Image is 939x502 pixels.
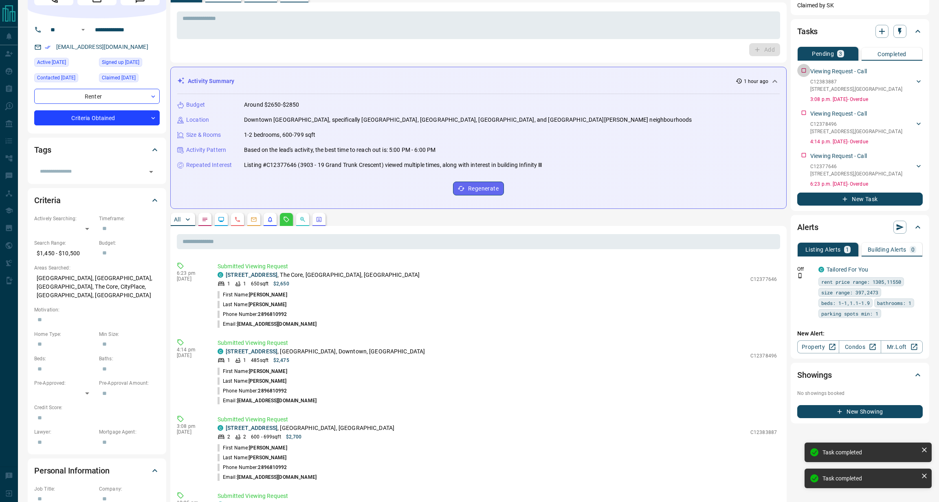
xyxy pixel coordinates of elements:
[839,51,842,57] p: 3
[226,271,420,279] p: , The Core, [GEOGRAPHIC_DATA], [GEOGRAPHIC_DATA]
[202,216,208,223] svg: Notes
[99,215,160,222] p: Timeframe:
[99,379,160,387] p: Pre-Approval Amount:
[810,163,902,170] p: C12377646
[34,404,160,411] p: Credit Score:
[99,331,160,338] p: Min Size:
[283,216,290,223] svg: Requests
[251,357,268,364] p: 485 sqft
[218,387,287,395] p: Phone Number:
[99,239,160,247] p: Budget:
[810,138,923,145] p: 4:14 p.m. [DATE] - Overdue
[827,266,868,273] a: Tailored For You
[810,161,923,179] div: C12377646[STREET_ADDRESS],[GEOGRAPHIC_DATA]
[258,311,287,317] span: 2896810992
[218,454,287,461] p: Last Name:
[249,368,287,374] span: [PERSON_NAME]
[797,329,923,338] p: New Alert:
[877,299,911,307] span: bathrooms: 1
[34,58,95,69] div: Sun Sep 07 2025
[805,247,841,252] p: Listing Alerts
[846,247,849,252] p: 1
[797,22,923,41] div: Tasks
[34,464,110,477] h2: Personal Information
[839,340,881,353] a: Condos
[234,216,241,223] svg: Calls
[818,267,824,272] div: condos.ca
[810,110,867,118] p: Viewing Request - Call
[177,353,205,358] p: [DATE]
[881,340,923,353] a: Mr.Loft
[186,131,221,139] p: Size & Rooms
[34,215,95,222] p: Actively Searching:
[797,1,923,10] p: Claimed by SK
[37,74,75,82] span: Contacted [DATE]
[218,301,287,308] p: Last Name:
[244,161,542,169] p: Listing #C12377646 (3903 - 19 Grand Trunk Crescent) viewed multiple times, along with interest in...
[750,429,777,436] p: C12383887
[218,216,224,223] svg: Lead Browsing Activity
[45,44,51,50] svg: Email Verified
[258,388,287,394] span: 2896810992
[34,239,95,247] p: Search Range:
[227,357,230,364] p: 1
[810,119,923,137] div: C12378496[STREET_ADDRESS],[GEOGRAPHIC_DATA]
[78,25,88,35] button: Open
[186,101,205,109] p: Budget
[249,445,287,451] span: [PERSON_NAME]
[877,51,906,57] p: Completed
[822,449,918,456] div: Task completed
[810,121,902,128] p: C12378496
[316,216,322,223] svg: Agent Actions
[299,216,306,223] svg: Opportunities
[218,397,317,404] p: Email:
[99,73,160,85] div: Tue May 27 2025
[810,128,902,135] p: [STREET_ADDRESS] , [GEOGRAPHIC_DATA]
[218,444,287,452] p: First Name:
[243,433,246,441] p: 2
[218,474,317,481] p: Email:
[258,465,287,470] span: 2896810992
[226,272,277,278] a: [STREET_ADDRESS]
[797,193,923,206] button: New Task
[34,110,160,125] div: Criteria Obtained
[218,272,223,278] div: condos.ca
[226,347,425,356] p: , [GEOGRAPHIC_DATA], Downtown, [GEOGRAPHIC_DATA]
[226,348,277,355] a: [STREET_ADDRESS]
[810,67,867,76] p: Viewing Request - Call
[273,280,289,287] p: $2,650
[249,292,287,298] span: [PERSON_NAME]
[34,355,95,362] p: Beds:
[267,216,273,223] svg: Listing Alerts
[102,58,139,66] span: Signed up [DATE]
[821,288,878,296] span: size range: 397,2473
[248,378,286,384] span: [PERSON_NAME]
[218,368,287,375] p: First Name:
[145,166,157,178] button: Open
[186,146,226,154] p: Activity Pattern
[797,365,923,385] div: Showings
[237,321,317,327] span: [EMAIL_ADDRESS][DOMAIN_NAME]
[218,415,777,424] p: Submitted Viewing Request
[34,143,51,156] h2: Tags
[174,217,180,222] p: All
[243,280,246,287] p: 1
[34,379,95,387] p: Pre-Approved:
[218,377,287,385] p: Last Name:
[218,262,777,271] p: Submitted Viewing Request
[251,216,257,223] svg: Emails
[810,77,923,94] div: C12383887[STREET_ADDRESS],[GEOGRAPHIC_DATA]
[186,161,232,169] p: Repeated Interest
[286,433,302,441] p: $2,700
[911,247,915,252] p: 0
[218,425,223,431] div: condos.ca
[56,44,148,50] a: [EMAIL_ADDRESS][DOMAIN_NAME]
[797,368,832,381] h2: Showings
[218,291,287,298] p: First Name:
[750,352,777,360] p: C12378496
[812,51,834,57] p: Pending
[34,461,160,480] div: Personal Information
[34,331,95,338] p: Home Type:
[218,339,777,347] p: Submitted Viewing Request
[243,357,246,364] p: 1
